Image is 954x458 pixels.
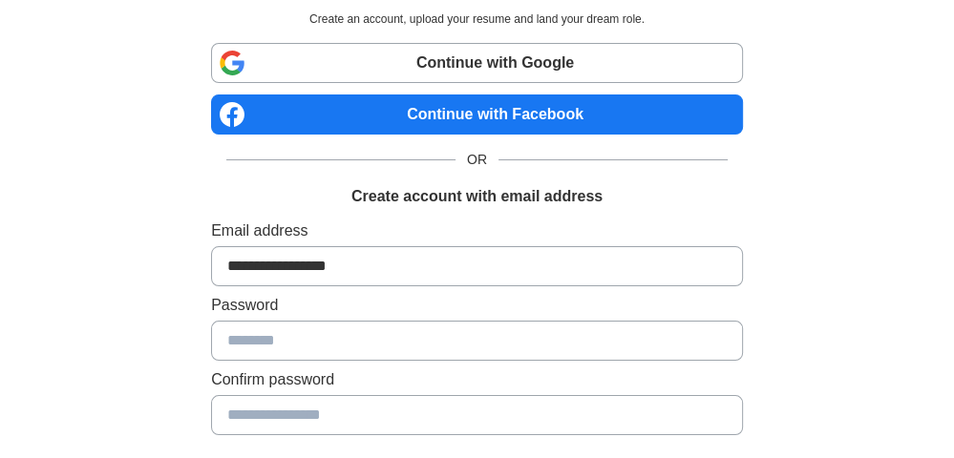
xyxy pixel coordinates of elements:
[211,94,743,135] a: Continue with Facebook
[215,10,739,28] p: Create an account, upload your resume and land your dream role.
[211,219,743,242] label: Email address
[211,294,743,317] label: Password
[211,368,743,391] label: Confirm password
[456,150,498,170] span: OR
[211,43,743,83] a: Continue with Google
[351,185,603,208] h1: Create account with email address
